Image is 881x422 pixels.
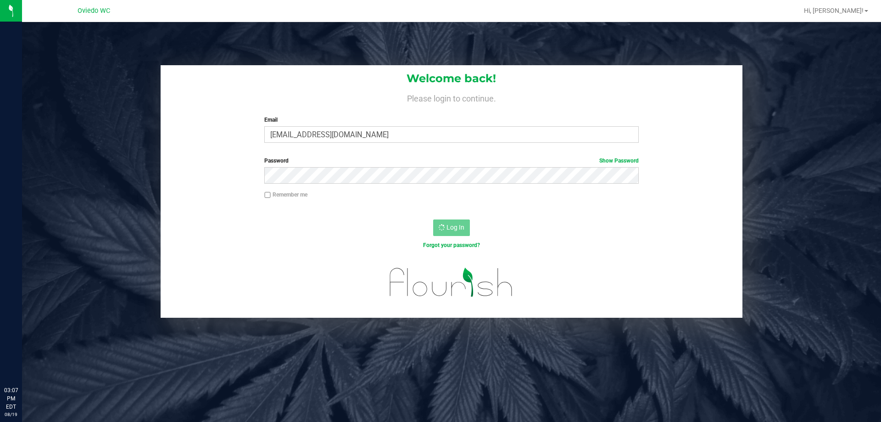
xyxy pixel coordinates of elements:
[161,73,742,84] h1: Welcome back!
[804,7,864,14] span: Hi, [PERSON_NAME]!
[264,158,289,164] span: Password
[264,192,271,198] input: Remember me
[78,7,110,15] span: Oviedo WC
[446,224,464,231] span: Log In
[264,116,638,124] label: Email
[433,219,470,236] button: Log In
[4,411,18,418] p: 08/19
[161,92,742,103] h4: Please login to continue.
[4,386,18,411] p: 03:07 PM EDT
[379,259,524,306] img: flourish_logo.svg
[423,242,480,248] a: Forgot your password?
[599,158,639,164] a: Show Password
[264,191,307,199] label: Remember me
